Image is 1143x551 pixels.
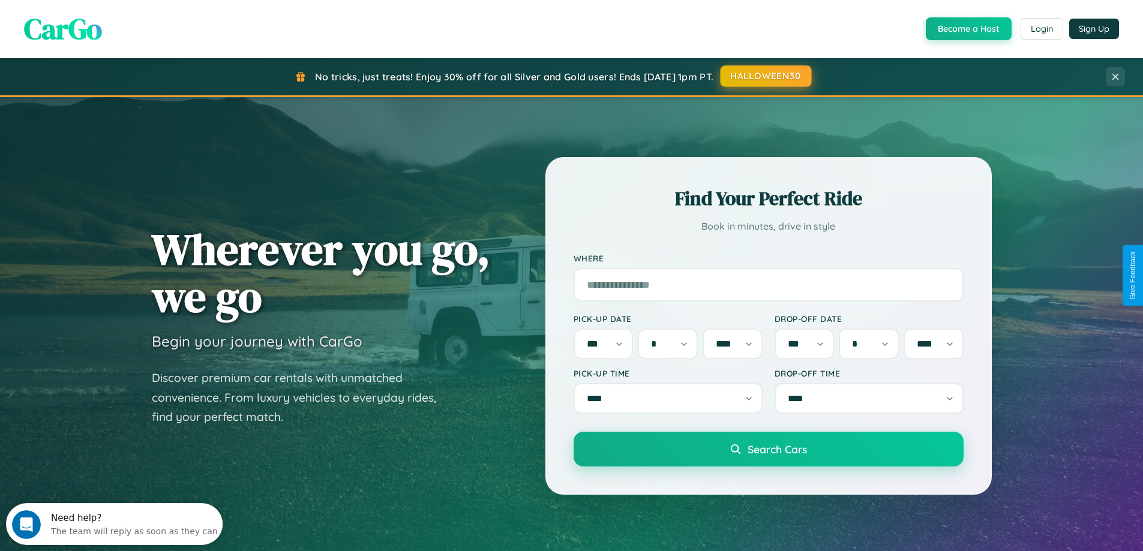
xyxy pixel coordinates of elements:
[152,368,452,427] p: Discover premium car rentals with unmatched convenience. From luxury vehicles to everyday rides, ...
[45,20,212,32] div: The team will reply as soon as they can
[24,9,102,49] span: CarGo
[1021,18,1063,40] button: Login
[574,314,763,324] label: Pick-up Date
[5,5,223,38] div: Open Intercom Messenger
[574,218,964,235] p: Book in minutes, drive in style
[6,503,223,545] iframe: Intercom live chat discovery launcher
[315,71,713,83] span: No tricks, just treats! Enjoy 30% off for all Silver and Gold users! Ends [DATE] 1pm PT.
[45,10,212,20] div: Need help?
[574,185,964,212] h2: Find Your Perfect Ride
[1129,251,1137,300] div: Give Feedback
[574,368,763,378] label: Pick-up Time
[748,442,807,456] span: Search Cars
[152,225,490,320] h1: Wherever you go, we go
[775,314,964,324] label: Drop-off Date
[574,432,964,466] button: Search Cars
[721,65,812,87] button: HALLOWEEN30
[574,253,964,263] label: Where
[775,368,964,378] label: Drop-off Time
[12,510,41,539] iframe: Intercom live chat
[152,332,362,350] h3: Begin your journey with CarGo
[926,17,1012,40] button: Become a Host
[1069,19,1119,39] button: Sign Up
